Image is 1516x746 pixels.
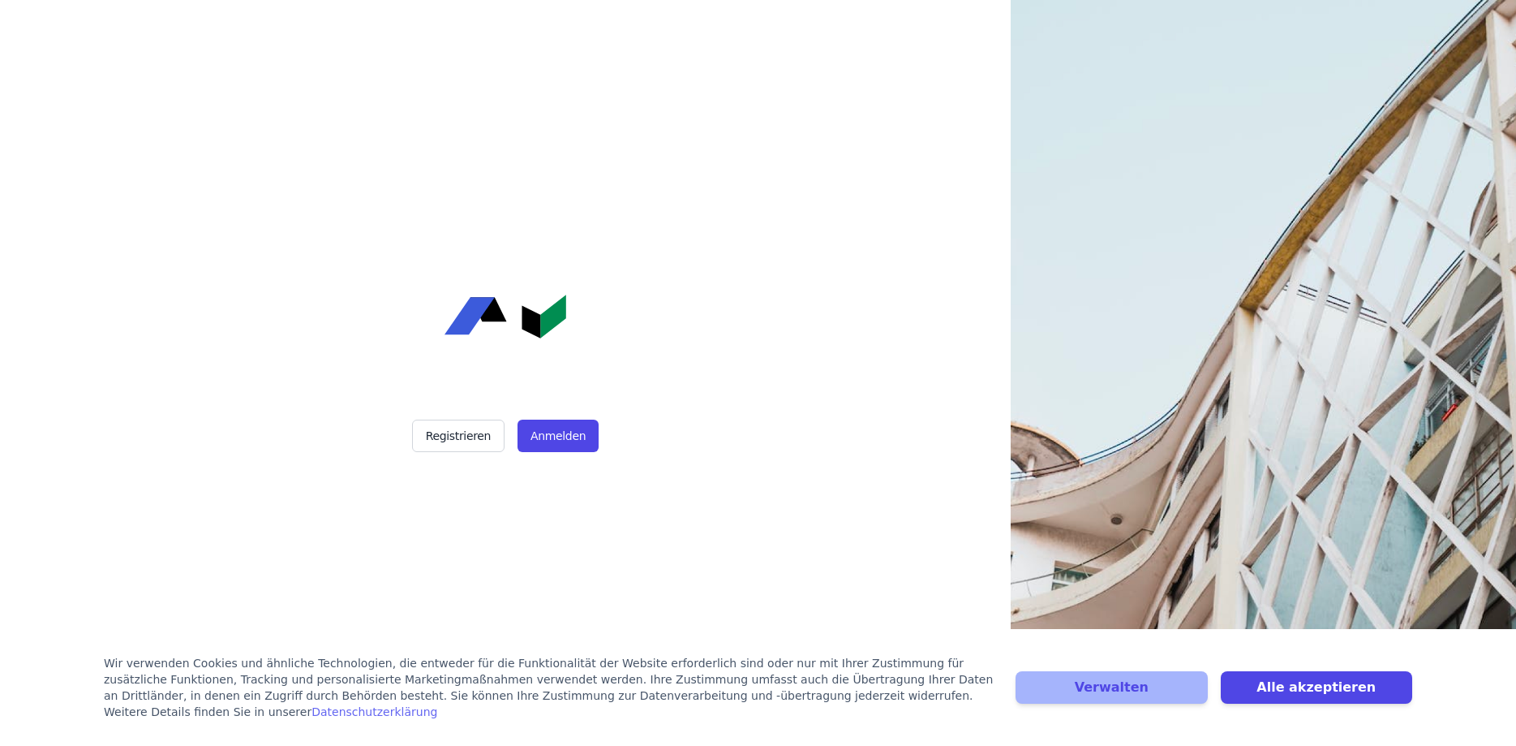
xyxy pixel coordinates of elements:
button: Anmelden [518,420,599,452]
div: Wir verwenden Cookies und ähnliche Technologien, die entweder für die Funktionalität der Website ... [104,655,996,720]
a: Datenschutzerklärung [311,705,437,718]
img: Concular [444,295,566,339]
button: Alle akzeptieren [1221,671,1412,704]
button: Verwalten [1016,671,1207,704]
button: Registrieren [412,420,505,452]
